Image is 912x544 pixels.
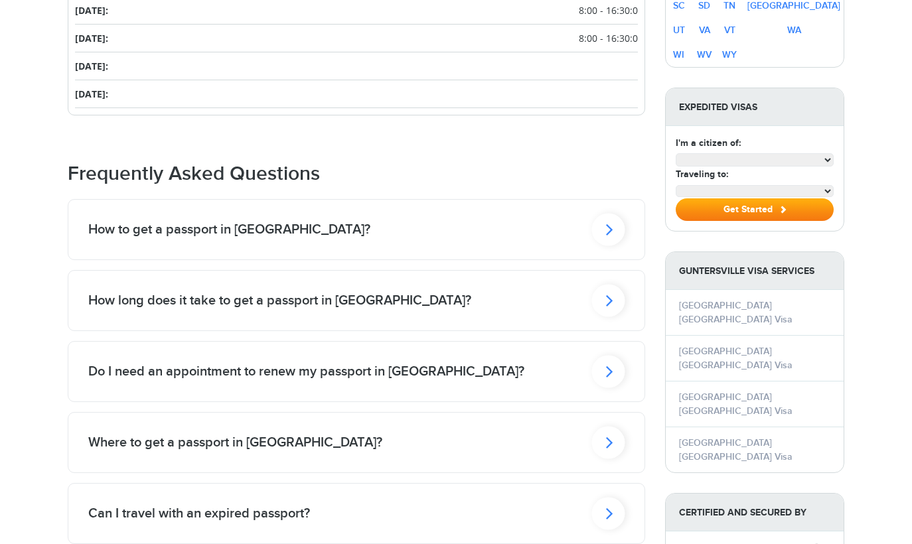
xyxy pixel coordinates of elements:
[676,136,741,150] label: I'm a citizen of:
[88,222,370,238] h2: How to get a passport in [GEOGRAPHIC_DATA]?
[88,506,310,521] h2: Can I travel with an expired passport?
[679,391,793,417] a: [GEOGRAPHIC_DATA] [GEOGRAPHIC_DATA] Visa
[75,25,638,52] li: [DATE]:
[676,167,728,181] label: Traveling to:
[699,25,710,36] a: VA
[666,88,844,126] strong: Expedited Visas
[676,198,834,221] button: Get Started
[579,31,638,45] span: 8:00 - 16:30:0
[697,49,712,60] a: WV
[787,25,801,36] a: WA
[666,494,844,531] strong: Certified and Secured by
[666,252,844,290] strong: Guntersville Visa Services
[579,3,638,17] span: 8:00 - 16:30:0
[88,293,471,308] h2: How long does it take to get a passport in [GEOGRAPHIC_DATA]?
[68,162,645,186] h2: Frequently Asked Questions
[75,52,638,80] li: [DATE]:
[724,25,735,36] a: VT
[673,49,684,60] a: WI
[673,25,685,36] a: UT
[88,364,524,379] h2: Do I need an appointment to renew my passport in [GEOGRAPHIC_DATA]?
[722,49,737,60] a: WY
[679,437,793,462] a: [GEOGRAPHIC_DATA] [GEOGRAPHIC_DATA] Visa
[679,300,793,325] a: [GEOGRAPHIC_DATA] [GEOGRAPHIC_DATA] Visa
[88,435,382,450] h2: Where to get a passport in [GEOGRAPHIC_DATA]?
[75,80,638,108] li: [DATE]:
[679,346,793,371] a: [GEOGRAPHIC_DATA] [GEOGRAPHIC_DATA] Visa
